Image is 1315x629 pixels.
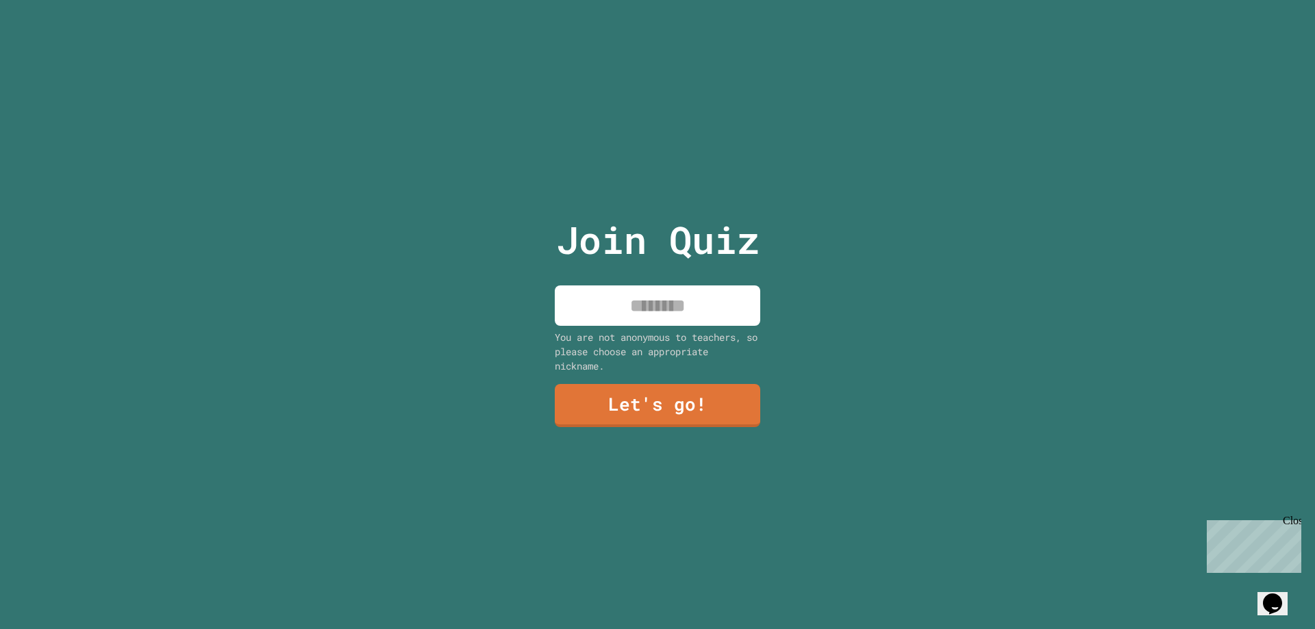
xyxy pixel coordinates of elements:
[556,211,760,268] p: Join Quiz
[555,384,760,427] a: Let's go!
[1257,574,1301,615] iframe: chat widget
[1201,515,1301,573] iframe: chat widget
[555,330,760,373] div: You are not anonymous to teachers, so please choose an appropriate nickname.
[5,5,95,87] div: Chat with us now!Close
